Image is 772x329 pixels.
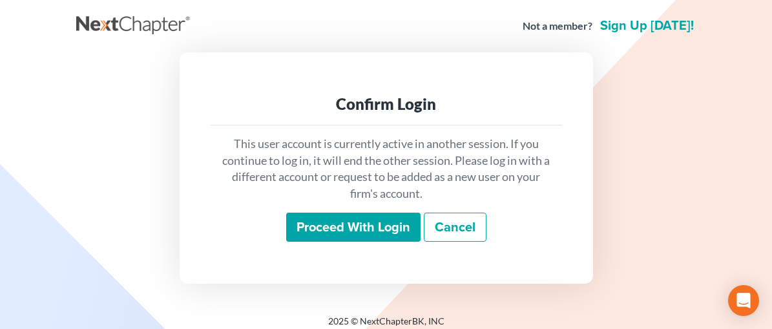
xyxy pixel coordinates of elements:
[598,19,696,32] a: Sign up [DATE]!
[221,94,552,114] div: Confirm Login
[424,213,486,242] a: Cancel
[221,136,552,202] p: This user account is currently active in another session. If you continue to log in, it will end ...
[286,213,421,242] input: Proceed with login
[523,19,592,34] strong: Not a member?
[728,285,759,316] div: Open Intercom Messenger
